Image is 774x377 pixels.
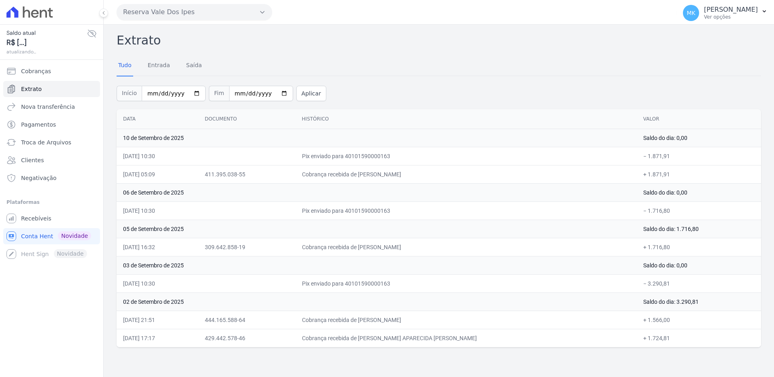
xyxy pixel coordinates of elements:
a: Entrada [146,55,172,76]
span: Conta Hent [21,232,53,240]
td: Cobrança recebida de [PERSON_NAME] [296,311,637,329]
button: MK [PERSON_NAME] Ver opções [676,2,774,24]
a: Negativação [3,170,100,186]
td: Saldo do dia: 0,00 [637,183,761,201]
td: 02 de Setembro de 2025 [117,292,637,311]
td: Saldo do dia: 0,00 [637,256,761,274]
span: Saldo atual [6,29,87,37]
span: R$ [...] [6,37,87,48]
p: [PERSON_NAME] [704,6,758,14]
div: Plataformas [6,197,97,207]
td: Pix enviado para 40101590000163 [296,201,637,220]
td: 444.165.588-64 [198,311,296,329]
td: 411.395.038-55 [198,165,296,183]
a: Tudo [117,55,133,76]
td: − 1.716,80 [637,201,761,220]
td: [DATE] 16:32 [117,238,198,256]
td: + 1.871,91 [637,165,761,183]
a: Nova transferência [3,99,100,115]
span: Cobranças [21,67,51,75]
td: 429.442.578-46 [198,329,296,347]
td: [DATE] 05:09 [117,165,198,183]
th: Documento [198,109,296,129]
td: [DATE] 10:30 [117,201,198,220]
td: 10 de Setembro de 2025 [117,129,637,147]
td: 06 de Setembro de 2025 [117,183,637,201]
a: Cobranças [3,63,100,79]
td: 03 de Setembro de 2025 [117,256,637,274]
td: Pix enviado para 40101590000163 [296,274,637,292]
a: Extrato [3,81,100,97]
button: Reserva Vale Dos Ipes [117,4,272,20]
td: Cobrança recebida de [PERSON_NAME] [296,165,637,183]
span: Pagamentos [21,121,56,129]
td: Cobrança recebida de [PERSON_NAME] [296,238,637,256]
button: Aplicar [296,86,326,101]
td: [DATE] 17:17 [117,329,198,347]
span: Troca de Arquivos [21,138,71,146]
td: − 3.290,81 [637,274,761,292]
p: Ver opções [704,14,758,20]
span: Início [117,86,142,101]
span: Fim [209,86,229,101]
span: Novidade [58,231,91,240]
span: Clientes [21,156,44,164]
span: atualizando... [6,48,87,55]
nav: Sidebar [6,63,97,262]
span: MK [687,10,695,16]
td: [DATE] 10:30 [117,147,198,165]
td: Saldo do dia: 1.716,80 [637,220,761,238]
span: Negativação [21,174,57,182]
a: Troca de Arquivos [3,134,100,150]
a: Clientes [3,152,100,168]
th: Histórico [296,109,637,129]
td: 05 de Setembro de 2025 [117,220,637,238]
td: 309.642.858-19 [198,238,296,256]
a: Pagamentos [3,116,100,133]
th: Data [117,109,198,129]
td: + 1.566,00 [637,311,761,329]
span: Recebíveis [21,214,51,222]
a: Conta Hent Novidade [3,228,100,244]
td: [DATE] 21:51 [117,311,198,329]
span: Extrato [21,85,42,93]
h2: Extrato [117,31,761,49]
td: − 1.871,91 [637,147,761,165]
td: Saldo do dia: 0,00 [637,129,761,147]
td: Cobrança recebida de [PERSON_NAME] APARECIDA [PERSON_NAME] [296,329,637,347]
a: Saída [185,55,204,76]
th: Valor [637,109,761,129]
td: Pix enviado para 40101590000163 [296,147,637,165]
span: Nova transferência [21,103,75,111]
td: + 1.716,80 [637,238,761,256]
td: + 1.724,81 [637,329,761,347]
td: [DATE] 10:30 [117,274,198,292]
td: Saldo do dia: 3.290,81 [637,292,761,311]
a: Recebíveis [3,210,100,227]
